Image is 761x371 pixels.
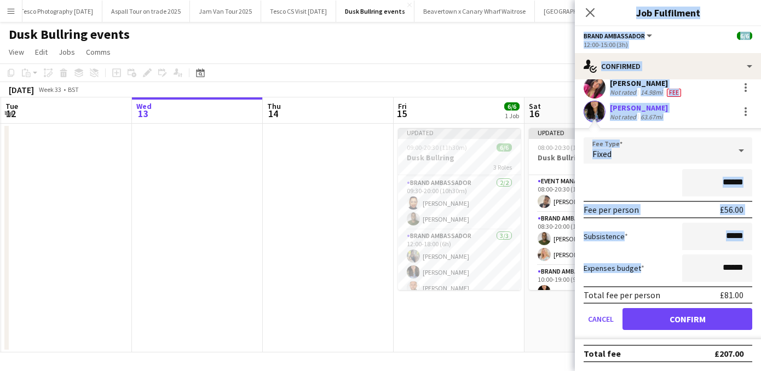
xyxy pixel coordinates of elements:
button: [GEOGRAPHIC_DATA] on trade tour 2025 [535,1,665,22]
span: 15 [396,107,407,120]
button: Dusk Bullring events [336,1,414,22]
div: Confirmed [575,53,761,79]
a: Edit [31,45,52,59]
label: Expenses budget [584,263,644,273]
app-card-role: Event Manager1/108:00-20:30 (12h30m)[PERSON_NAME] [529,175,652,212]
span: Jobs [59,47,75,57]
span: Fixed [592,148,612,159]
span: 09:00-20:30 (11h30m) [407,143,467,152]
label: Subsistence [584,231,628,241]
div: BST [68,85,79,94]
span: 3 Roles [493,163,512,171]
div: £207.00 [714,348,743,359]
span: Fri [398,101,407,111]
div: £81.00 [720,289,743,300]
a: Jobs [54,45,79,59]
span: 12 [4,107,18,120]
span: View [9,47,24,57]
div: [PERSON_NAME] [610,78,683,88]
span: Edit [35,47,48,57]
h3: Dusk Bullring [529,153,652,163]
span: Brand Ambassador [584,32,645,40]
span: 14 [266,107,281,120]
div: Crew has different fees then in role [665,88,683,97]
div: Fee per person [584,204,639,215]
h1: Dusk Bullring events [9,26,130,43]
div: 12:00-15:00 (3h) [584,40,752,49]
div: [DATE] [9,84,34,95]
button: Beavertown x Canary Wharf Waitrose [414,1,535,22]
span: 16 [527,107,541,120]
app-card-role: Brand Ambassador2/209:30-20:00 (10h30m)[PERSON_NAME][PERSON_NAME] [398,177,521,230]
span: 6/6 [504,102,520,111]
div: £56.00 [720,204,743,215]
span: Wed [136,101,152,111]
app-card-role: Brand Ambassador2A2/310:00-19:00 (9h)[PERSON_NAME] [529,265,652,334]
span: Week 33 [36,85,64,94]
div: Not rated [610,88,638,97]
button: Jam Van Tour 2025 [190,1,261,22]
span: 08:00-20:30 (12h30m) [538,143,598,152]
div: 14.98mi [638,88,665,97]
span: 6/6 [737,32,752,40]
div: 1 Job [505,112,519,120]
div: Updated [398,128,521,137]
span: 13 [135,107,152,120]
app-card-role: Brand Ambassador2/208:30-20:00 (11h30m)[PERSON_NAME][PERSON_NAME] [529,212,652,265]
div: 63.67mi [638,113,665,121]
button: Confirm [622,308,752,330]
div: [PERSON_NAME] [610,103,668,113]
span: Tue [5,101,18,111]
span: Thu [267,101,281,111]
span: 6/6 [497,143,512,152]
button: Aspall Tour on trade 2025 [102,1,190,22]
h3: Job Fulfilment [575,5,761,20]
a: Comms [82,45,115,59]
a: View [4,45,28,59]
app-job-card: Updated09:00-20:30 (11h30m)6/6Dusk Bullring3 RolesEvent Manager1/109:00-20:30 (11h30m)[PERSON_NAM... [398,128,521,290]
button: Brand Ambassador [584,32,654,40]
div: Not rated [610,113,638,121]
app-card-role: Brand Ambassador3/312:00-18:00 (6h)[PERSON_NAME][PERSON_NAME][PERSON_NAME] [398,230,521,299]
app-job-card: Updated08:00-20:30 (12h30m)5/6Dusk Bullring3 RolesEvent Manager1/108:00-20:30 (12h30m)[PERSON_NAM... [529,128,652,290]
button: Tesco CS Visit [DATE] [261,1,336,22]
span: Sat [529,101,541,111]
button: Tesco Photography [DATE] [11,1,102,22]
span: Comms [86,47,111,57]
div: Total fee per person [584,289,660,300]
div: Updated [529,128,652,137]
div: Total fee [584,348,621,359]
button: Cancel [584,308,618,330]
h3: Dusk Bullring [398,153,521,163]
span: Fee [667,89,681,97]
